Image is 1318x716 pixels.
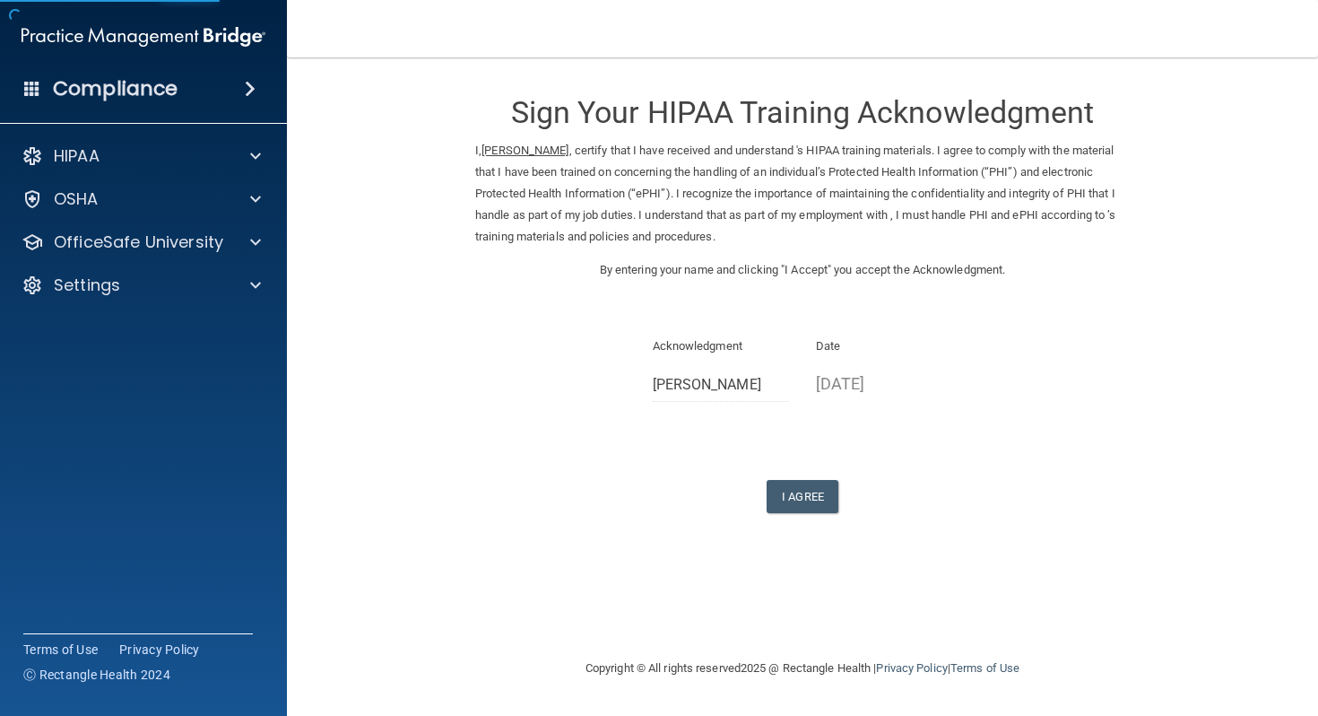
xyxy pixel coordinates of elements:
[22,19,265,55] img: PMB logo
[816,369,953,398] p: [DATE]
[22,145,261,167] a: HIPAA
[23,666,170,684] span: Ⓒ Rectangle Health 2024
[816,336,953,357] p: Date
[475,140,1130,248] p: I, , certify that I have received and understand 's HIPAA training materials. I agree to comply w...
[22,188,261,210] a: OSHA
[950,661,1019,675] a: Terms of Use
[876,661,947,675] a: Privacy Policy
[119,641,200,659] a: Privacy Policy
[23,641,98,659] a: Terms of Use
[53,76,178,101] h4: Compliance
[54,275,120,296] p: Settings
[54,231,223,253] p: OfficeSafe University
[54,145,100,167] p: HIPAA
[22,231,261,253] a: OfficeSafe University
[22,275,261,296] a: Settings
[54,188,99,210] p: OSHA
[653,336,790,357] p: Acknowledgment
[475,640,1130,697] div: Copyright © All rights reserved 2025 @ Rectangle Health | |
[475,259,1130,281] p: By entering your name and clicking "I Accept" you accept the Acknowledgment.
[481,144,568,157] ins: [PERSON_NAME]
[475,96,1130,129] h3: Sign Your HIPAA Training Acknowledgment
[653,369,790,402] input: Full Name
[767,480,838,513] button: I Agree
